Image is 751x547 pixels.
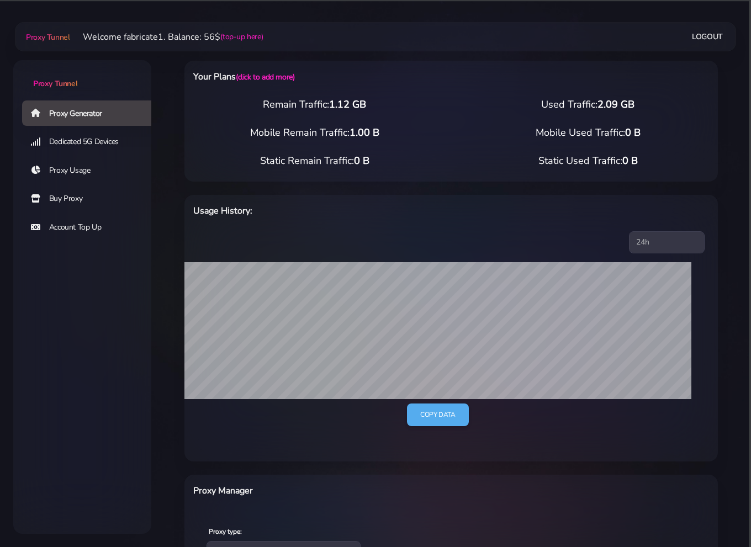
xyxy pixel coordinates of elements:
div: Mobile Used Traffic: [451,125,724,140]
span: 0 B [625,126,641,139]
h6: Your Plans [193,70,489,84]
span: Proxy Tunnel [26,32,70,43]
div: Remain Traffic: [178,97,451,112]
h6: Proxy Manager [193,484,489,498]
div: Static Used Traffic: [451,153,724,168]
a: Copy data [407,403,468,426]
a: Buy Proxy [22,186,160,211]
a: Account Top Up [22,215,160,240]
span: Proxy Tunnel [33,78,77,89]
span: 2.09 GB [597,98,634,111]
a: Proxy Tunnel [13,60,151,89]
span: 1.12 GB [329,98,366,111]
li: Welcome fabricate1. Balance: 56$ [70,30,263,44]
a: Dedicated 5G Devices [22,129,160,155]
a: Logout [692,26,723,47]
iframe: Webchat Widget [687,484,737,533]
span: 1.00 B [350,126,379,139]
a: (click to add more) [236,72,294,82]
a: Proxy Generator [22,100,160,126]
div: Mobile Remain Traffic: [178,125,451,140]
span: 0 B [354,154,369,167]
a: (top-up here) [220,31,263,43]
a: Proxy Usage [22,158,160,183]
div: Used Traffic: [451,97,724,112]
h6: Usage History: [193,204,489,218]
a: Proxy Tunnel [24,28,70,46]
div: Static Remain Traffic: [178,153,451,168]
span: 0 B [622,154,638,167]
label: Proxy type: [209,527,242,537]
